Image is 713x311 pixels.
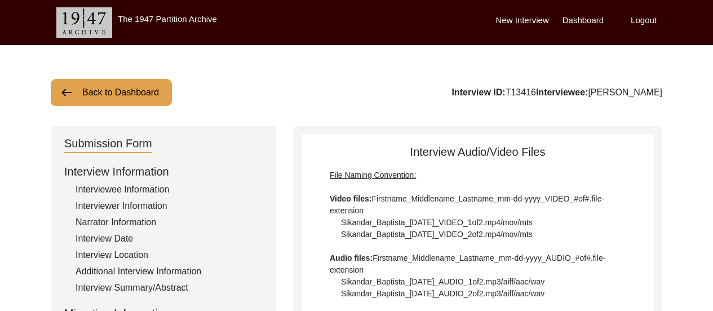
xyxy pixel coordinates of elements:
b: Interviewee: [536,87,588,97]
div: Interview Date [76,232,263,246]
b: Video files: [330,194,371,203]
div: Interview Information [64,163,263,180]
div: T13416 [PERSON_NAME] [452,86,662,99]
label: Dashboard [563,14,604,27]
div: Narrator Information [76,216,263,229]
img: arrow-left.png [60,86,73,99]
label: The 1947 Partition Archive [118,14,217,24]
div: Submission Form [64,135,152,153]
b: Audio files: [330,253,373,262]
label: New Interview [496,14,549,27]
span: File Naming Convention: [330,170,416,179]
button: Back to Dashboard [51,79,172,106]
b: Interview ID: [452,87,506,97]
div: Interviewee Information [76,183,263,196]
div: Additional Interview Information [76,265,263,278]
label: Logout [631,14,657,27]
img: header-logo.png [56,7,112,38]
div: Interview Summary/Abstract [76,281,263,295]
div: Interviewer Information [76,199,263,213]
div: Interview Location [76,248,263,262]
